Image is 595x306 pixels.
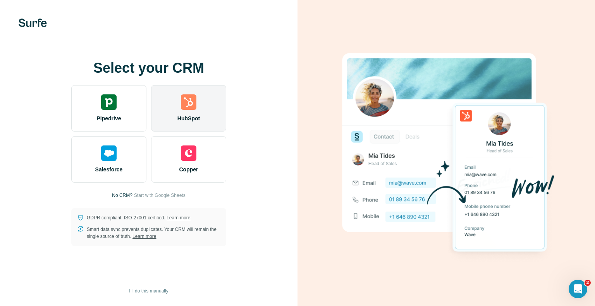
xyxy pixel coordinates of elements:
[112,192,132,199] p: No CRM?
[177,115,200,122] span: HubSpot
[181,145,196,161] img: copper's logo
[19,19,47,27] img: Surfe's logo
[167,215,190,221] a: Learn more
[132,234,156,239] a: Learn more
[87,214,190,221] p: GDPR compliant. ISO-27001 certified.
[179,166,198,173] span: Copper
[181,94,196,110] img: hubspot's logo
[338,41,555,265] img: HUBSPOT image
[129,287,168,294] span: I’ll do this manually
[96,115,121,122] span: Pipedrive
[71,60,226,76] h1: Select your CRM
[87,226,220,240] p: Smart data sync prevents duplicates. Your CRM will remain the single source of truth.
[101,145,117,161] img: salesforce's logo
[95,166,123,173] span: Salesforce
[134,192,186,199] button: Start with Google Sheets
[101,94,117,110] img: pipedrive's logo
[585,280,591,286] span: 2
[569,280,587,298] iframe: Intercom live chat
[124,285,174,297] button: I’ll do this manually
